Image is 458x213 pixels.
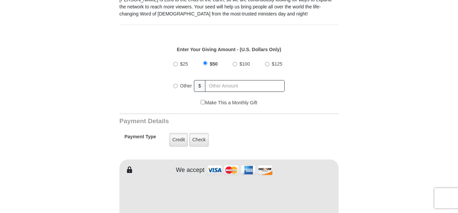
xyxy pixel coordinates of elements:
span: $ [194,80,205,92]
h5: Payment Type [124,134,156,143]
span: $50 [210,61,218,67]
span: Other [180,83,192,88]
label: Credit [169,133,188,147]
span: $125 [272,61,282,67]
label: Check [189,133,209,147]
span: $100 [239,61,250,67]
input: Other Amount [205,80,285,92]
h4: We accept [176,167,205,174]
img: credit cards accepted [206,163,274,177]
h3: Payment Details [119,117,291,125]
span: $25 [180,61,188,67]
input: Make This a Monthly Gift [201,100,205,104]
label: Make This a Monthly Gift [201,99,257,106]
strong: Enter Your Giving Amount - (U.S. Dollars Only) [177,47,281,52]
